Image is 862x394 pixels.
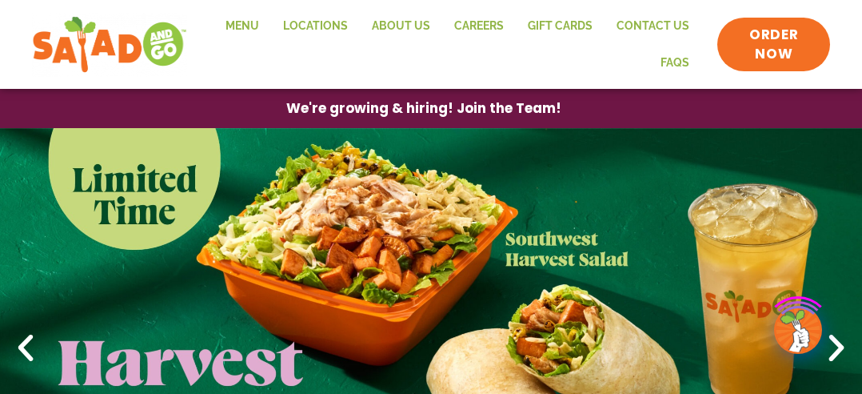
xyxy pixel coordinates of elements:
a: FAQs [648,45,701,82]
a: Contact Us [605,8,701,45]
a: Locations [271,8,360,45]
a: About Us [360,8,442,45]
a: We're growing & hiring! Join the Team! [262,90,585,127]
div: Previous slide [8,331,43,366]
a: Menu [214,8,271,45]
img: new-SAG-logo-768×292 [32,13,187,77]
span: ORDER NOW [733,26,814,64]
a: GIFT CARDS [516,8,605,45]
nav: Menu [203,8,701,81]
div: Next slide [819,331,854,366]
a: Careers [442,8,516,45]
span: We're growing & hiring! Join the Team! [286,102,561,115]
a: ORDER NOW [717,18,830,72]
